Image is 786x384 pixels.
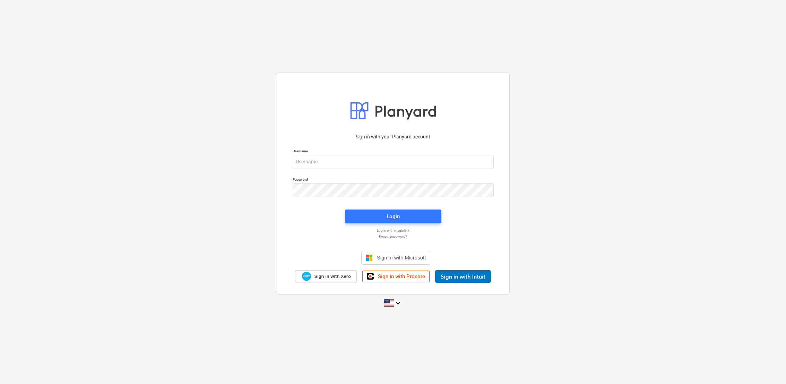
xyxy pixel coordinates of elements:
p: Username [293,149,494,155]
span: Sign in with Microsoft [377,255,426,261]
p: Sign in with your Planyard account [293,133,494,140]
button: Login [345,210,441,223]
i: keyboard_arrow_down [394,299,402,307]
span: Sign in with Procore [378,273,425,280]
a: Sign in with Procore [362,271,430,282]
img: Xero logo [302,272,311,281]
input: Username [293,155,494,169]
a: Forgot password? [289,234,497,239]
div: Login [387,212,400,221]
a: Log in with magic link [289,228,497,233]
p: Password [293,177,494,183]
a: Sign in with Xero [295,270,357,282]
img: Microsoft logo [366,254,373,261]
span: Sign in with Xero [314,273,351,280]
